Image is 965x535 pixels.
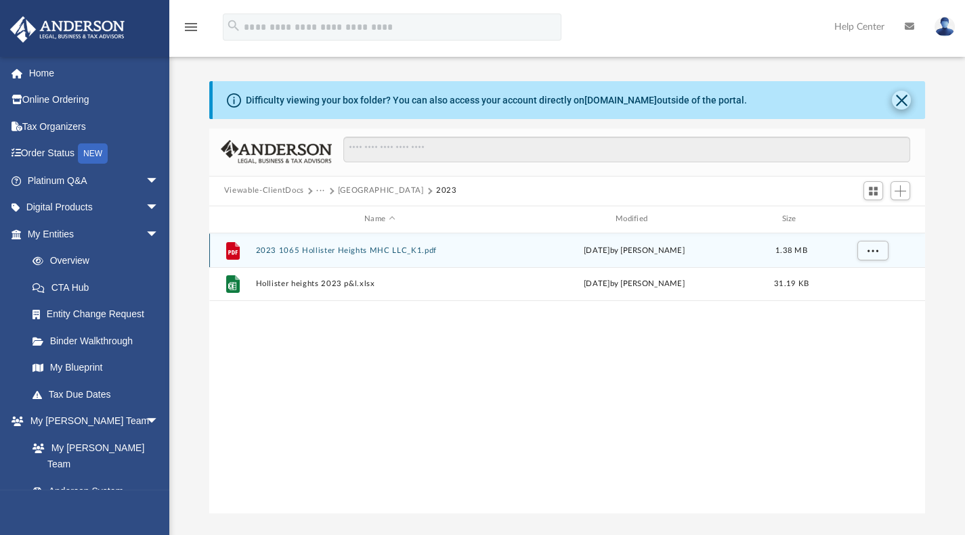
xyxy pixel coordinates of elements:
a: Home [9,60,179,87]
button: Close [892,91,911,110]
div: Modified [509,213,758,225]
a: Tax Due Dates [19,381,179,408]
span: arrow_drop_down [146,167,173,195]
a: My [PERSON_NAME] Team [19,434,166,478]
span: arrow_drop_down [146,220,173,248]
button: Viewable-ClientDocs [224,185,304,197]
img: Anderson Advisors Platinum Portal [6,16,129,43]
span: arrow_drop_down [146,194,173,222]
a: Digital Productsarrow_drop_down [9,194,179,221]
button: [GEOGRAPHIC_DATA] [338,185,424,197]
button: ··· [316,185,325,197]
a: Overview [19,248,179,275]
div: Difficulty viewing your box folder? You can also access your account directly on outside of the p... [246,93,747,108]
i: search [226,18,241,33]
button: Add [891,181,911,200]
a: Tax Organizers [9,113,179,140]
button: More options [857,240,888,260]
a: menu [183,26,199,35]
a: Online Ordering [9,87,179,114]
button: 2023 [436,185,457,197]
a: Platinum Q&Aarrow_drop_down [9,167,179,194]
a: My Entitiesarrow_drop_down [9,220,179,248]
div: grid [209,233,925,514]
div: id [215,213,249,225]
a: Entity Change Request [19,301,179,328]
button: 2023 1065 Hollister Heights MHC LLC_K1.pdf [255,246,504,254]
div: NEW [78,143,108,164]
a: My [PERSON_NAME] Teamarrow_drop_down [9,408,173,435]
a: Binder Walkthrough [19,327,179,354]
a: My Blueprint [19,354,173,381]
button: Hollister heights 2023 p&l.xlsx [255,279,504,288]
a: CTA Hub [19,274,179,301]
div: Size [764,213,818,225]
input: Search files and folders [343,137,910,162]
span: arrow_drop_down [146,408,173,436]
span: 1.38 MB [775,246,807,254]
a: [DOMAIN_NAME] [584,95,657,106]
i: menu [183,19,199,35]
div: id [824,213,919,225]
span: 31.19 KB [774,280,809,287]
div: Name [255,213,503,225]
div: [DATE] by [PERSON_NAME] [510,244,758,256]
button: Switch to Grid View [863,181,884,200]
a: Anderson System [19,478,173,505]
div: [DATE] by [PERSON_NAME] [510,278,758,290]
a: Order StatusNEW [9,140,179,168]
img: User Pic [935,17,955,37]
